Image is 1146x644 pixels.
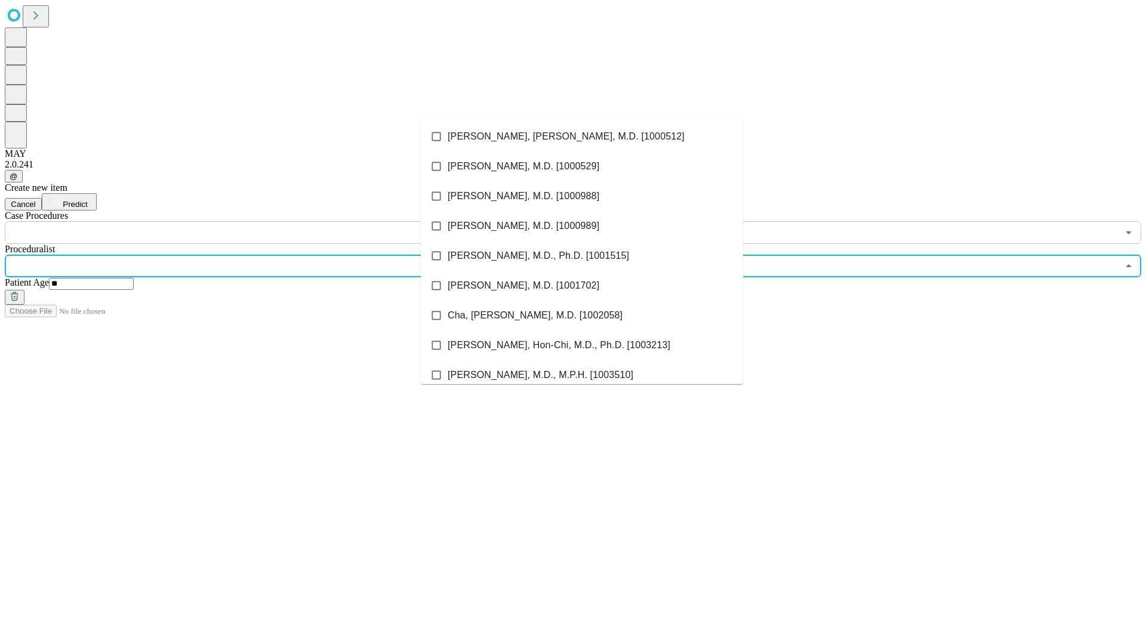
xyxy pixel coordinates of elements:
[448,189,599,203] span: [PERSON_NAME], M.D. [1000988]
[1120,224,1137,241] button: Open
[448,278,599,293] span: [PERSON_NAME], M.D. [1001702]
[42,193,97,210] button: Predict
[5,159,1141,170] div: 2.0.241
[5,210,68,221] span: Scheduled Procedure
[5,182,67,193] span: Create new item
[448,338,670,352] span: [PERSON_NAME], Hon-Chi, M.D., Ph.D. [1003213]
[1120,258,1137,274] button: Close
[5,148,1141,159] div: MAY
[448,308,623,323] span: Cha, [PERSON_NAME], M.D. [1002058]
[448,159,599,174] span: [PERSON_NAME], M.D. [1000529]
[448,368,633,382] span: [PERSON_NAME], M.D., M.P.H. [1003510]
[448,219,599,233] span: [PERSON_NAME], M.D. [1000989]
[11,200,36,209] span: Cancel
[5,244,55,254] span: Proceduralist
[10,172,18,181] span: @
[5,277,49,287] span: Patient Age
[448,249,629,263] span: [PERSON_NAME], M.D., Ph.D. [1001515]
[448,129,685,144] span: [PERSON_NAME], [PERSON_NAME], M.D. [1000512]
[63,200,87,209] span: Predict
[5,170,23,182] button: @
[5,198,42,210] button: Cancel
